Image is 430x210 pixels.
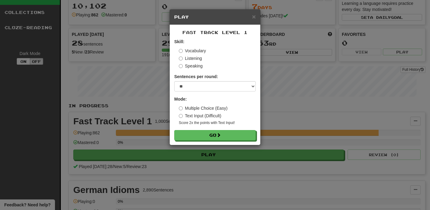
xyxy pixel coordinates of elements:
[174,130,256,140] button: Go
[252,13,256,20] span: ×
[174,74,218,80] label: Sentences per round:
[179,64,183,68] input: Speaking
[179,113,221,119] label: Text Input (Difficult)
[179,55,202,61] label: Listening
[179,49,183,53] input: Vocabulary
[179,48,206,54] label: Vocabulary
[179,120,256,126] small: Score 2x the points with Text Input !
[174,97,187,102] strong: Mode:
[179,63,203,69] label: Speaking
[179,114,183,118] input: Text Input (Difficult)
[179,105,227,111] label: Multiple Choice (Easy)
[174,39,184,44] strong: Skill:
[174,14,256,20] h5: Play
[182,30,248,35] span: Fast Track Level 1
[252,13,256,20] button: Close
[179,106,183,110] input: Multiple Choice (Easy)
[179,57,183,60] input: Listening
